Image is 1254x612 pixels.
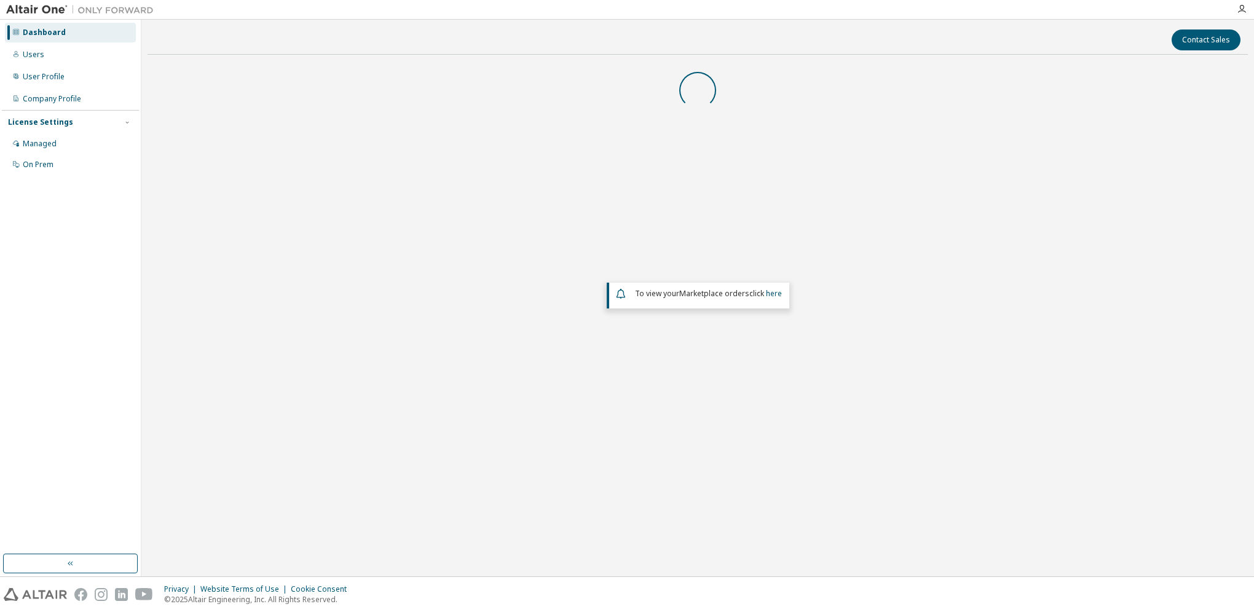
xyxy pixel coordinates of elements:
[23,94,81,104] div: Company Profile
[95,588,108,601] img: instagram.svg
[135,588,153,601] img: youtube.svg
[23,139,57,149] div: Managed
[6,4,160,16] img: Altair One
[115,588,128,601] img: linkedin.svg
[635,288,782,299] span: To view your click
[164,584,200,594] div: Privacy
[8,117,73,127] div: License Settings
[23,50,44,60] div: Users
[679,288,749,299] em: Marketplace orders
[1172,29,1240,50] button: Contact Sales
[23,160,53,170] div: On Prem
[23,72,65,82] div: User Profile
[4,588,67,601] img: altair_logo.svg
[164,594,354,605] p: © 2025 Altair Engineering, Inc. All Rights Reserved.
[766,288,782,299] a: here
[74,588,87,601] img: facebook.svg
[291,584,354,594] div: Cookie Consent
[200,584,291,594] div: Website Terms of Use
[23,28,66,37] div: Dashboard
